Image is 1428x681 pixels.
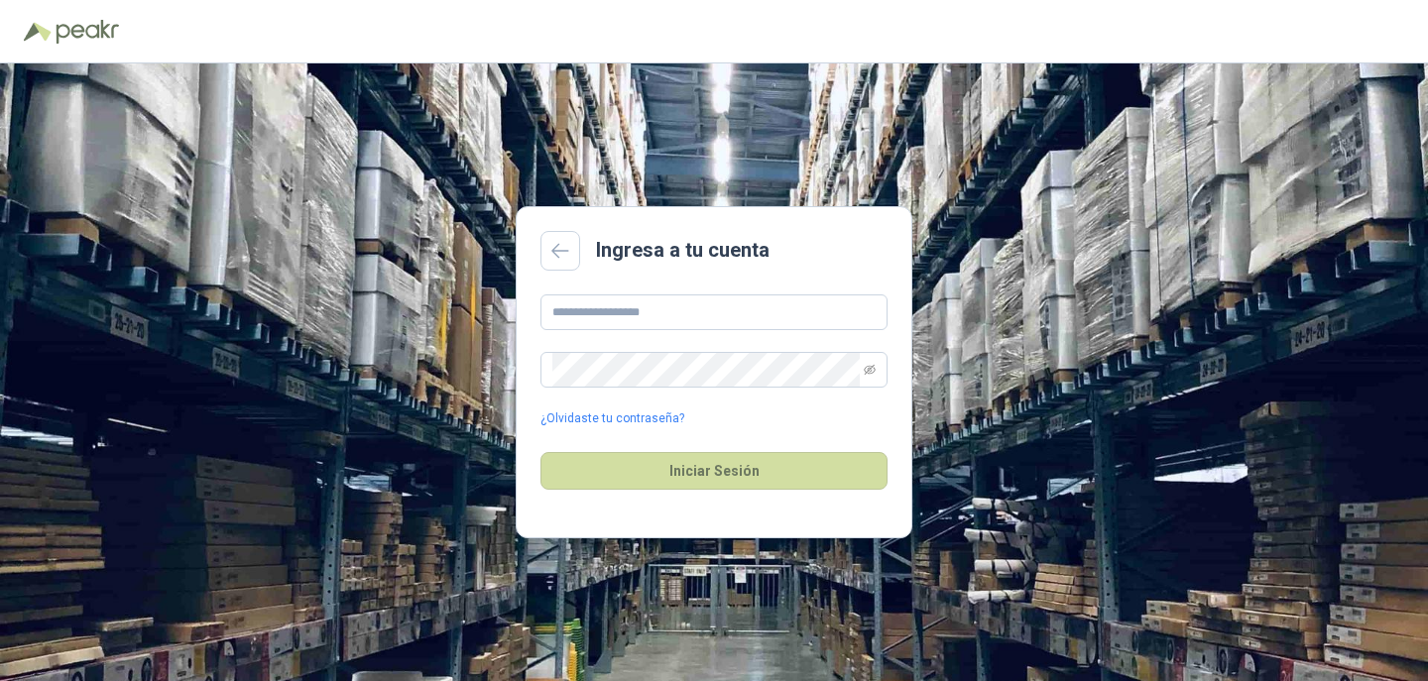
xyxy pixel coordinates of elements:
h2: Ingresa a tu cuenta [596,235,770,266]
img: Logo [24,22,52,42]
span: eye-invisible [864,364,876,376]
img: Peakr [56,20,119,44]
a: ¿Olvidaste tu contraseña? [540,409,684,428]
button: Iniciar Sesión [540,452,888,490]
